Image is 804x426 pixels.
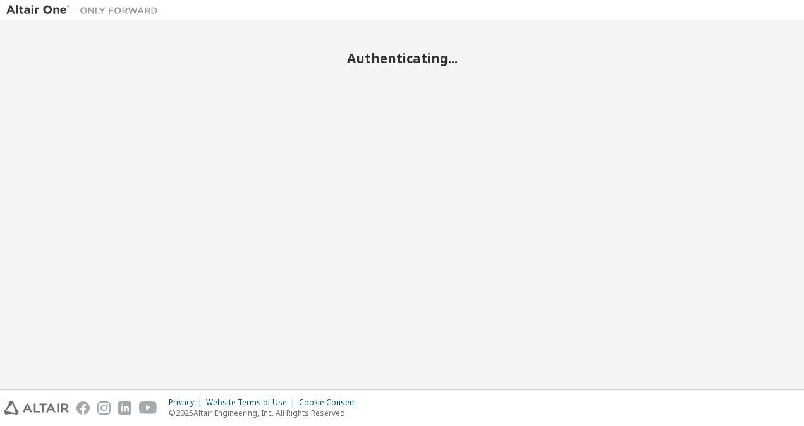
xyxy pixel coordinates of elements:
[206,398,299,408] div: Website Terms of Use
[6,50,798,66] h2: Authenticating...
[169,398,206,408] div: Privacy
[6,4,164,16] img: Altair One
[169,408,364,418] p: © 2025 Altair Engineering, Inc. All Rights Reserved.
[4,401,69,415] img: altair_logo.svg
[97,401,111,415] img: instagram.svg
[76,401,90,415] img: facebook.svg
[139,401,157,415] img: youtube.svg
[299,398,364,408] div: Cookie Consent
[118,401,131,415] img: linkedin.svg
